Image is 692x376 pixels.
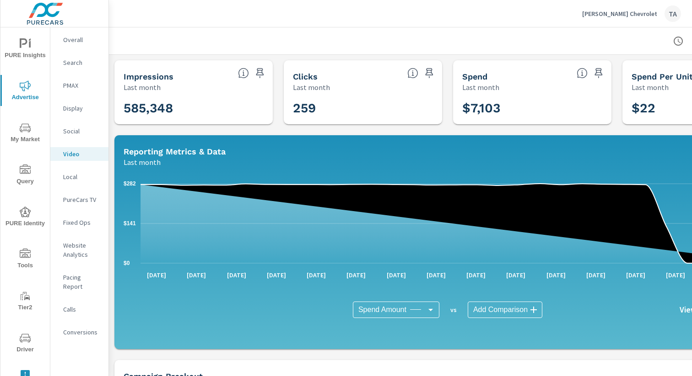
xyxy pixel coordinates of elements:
[50,101,108,115] div: Display
[63,172,101,181] p: Local
[63,241,101,259] p: Website Analytics
[124,82,161,93] p: Last month
[293,101,433,116] h3: 259
[180,270,212,280] p: [DATE]
[632,82,669,93] p: Last month
[50,270,108,293] div: Pacing Report
[63,104,101,113] p: Display
[473,305,528,314] span: Add Comparison
[3,122,47,145] span: My Market
[462,101,602,116] h3: $7,103
[353,302,439,318] div: Spend Amount
[293,72,318,81] h5: Clicks
[50,238,108,261] div: Website Analytics
[238,68,249,79] span: The number of times an ad was shown on your behalf.
[3,38,47,61] span: PURE Insights
[420,270,452,280] p: [DATE]
[124,72,173,81] h5: Impressions
[439,306,468,314] p: vs
[460,270,492,280] p: [DATE]
[620,270,652,280] p: [DATE]
[124,180,136,187] text: $282
[63,273,101,291] p: Pacing Report
[50,124,108,138] div: Social
[380,270,412,280] p: [DATE]
[260,270,292,280] p: [DATE]
[50,193,108,207] div: PureCars TV
[50,79,108,92] div: PMAX
[253,66,267,80] span: Save this to your personalized report
[63,35,101,44] p: Overall
[3,333,47,355] span: Driver
[500,270,532,280] p: [DATE]
[124,147,226,156] h5: Reporting Metrics & Data
[50,170,108,184] div: Local
[300,270,332,280] p: [DATE]
[462,82,499,93] p: Last month
[3,164,47,187] span: Query
[540,270,572,280] p: [DATE]
[407,68,418,79] span: The number of times an ad was clicked by a consumer.
[50,56,108,69] div: Search
[577,68,588,79] span: The amount of money spent on advertising during the period.
[580,270,612,280] p: [DATE]
[3,80,47,103] span: Advertise
[50,216,108,229] div: Fixed Ops
[3,207,47,229] span: PURE Identity
[63,58,101,67] p: Search
[124,101,264,116] h3: 585,348
[63,195,101,204] p: PureCars TV
[124,157,161,168] p: Last month
[293,82,330,93] p: Last month
[50,302,108,316] div: Calls
[665,5,681,22] div: TA
[582,10,657,18] p: [PERSON_NAME] Chevrolet
[468,302,542,318] div: Add Comparison
[63,218,101,227] p: Fixed Ops
[422,66,437,80] span: Save this to your personalized report
[340,270,372,280] p: [DATE]
[591,66,606,80] span: Save this to your personalized report
[50,147,108,161] div: Video
[50,325,108,339] div: Conversions
[63,81,101,90] p: PMAX
[660,270,692,280] p: [DATE]
[221,270,253,280] p: [DATE]
[63,149,101,159] p: Video
[124,260,130,266] text: $0
[63,127,101,136] p: Social
[124,220,136,227] text: $141
[63,305,101,314] p: Calls
[462,72,487,81] h5: Spend
[50,33,108,47] div: Overall
[63,328,101,337] p: Conversions
[358,305,406,314] span: Spend Amount
[141,270,173,280] p: [DATE]
[3,291,47,313] span: Tier2
[3,249,47,271] span: Tools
